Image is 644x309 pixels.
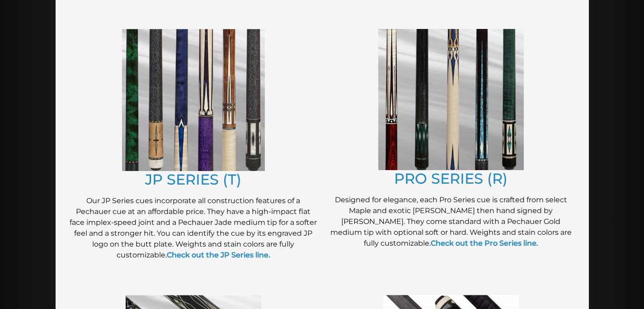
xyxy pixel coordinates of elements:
[327,195,575,249] p: Designed for elegance, each Pro Series cue is crafted from select Maple and exotic [PERSON_NAME] ...
[394,170,508,187] a: PRO SERIES (R)
[431,239,538,247] a: Check out the Pro Series line.
[145,171,241,188] a: JP SERIES (T)
[69,195,318,261] p: Our JP Series cues incorporate all construction features of a Pechauer cue at an affordable price...
[167,251,270,259] a: Check out the JP Series line.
